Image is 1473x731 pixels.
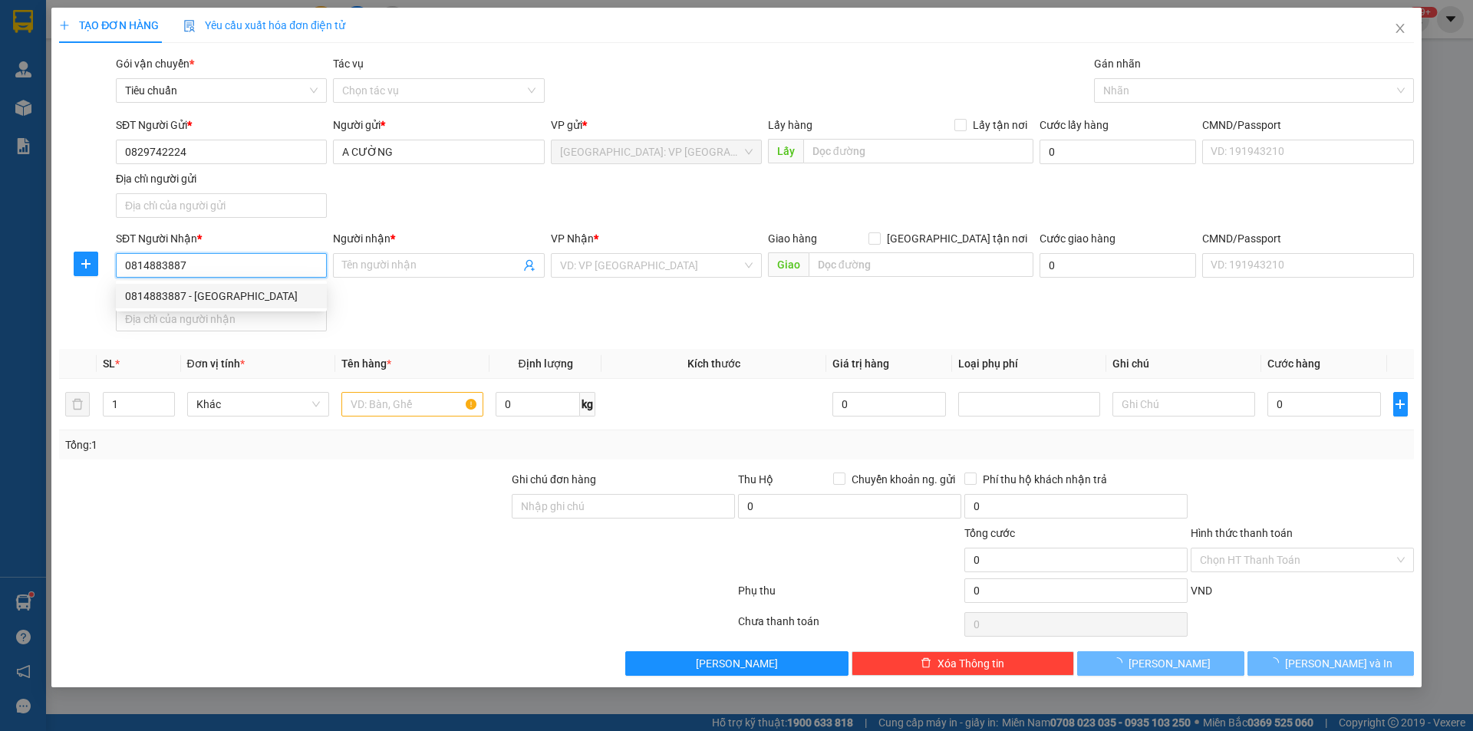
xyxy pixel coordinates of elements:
[696,655,778,672] span: [PERSON_NAME]
[1394,398,1407,410] span: plus
[977,471,1113,488] span: Phí thu hộ khách nhận trả
[551,232,594,245] span: VP Nhận
[116,58,194,70] span: Gói vận chuyển
[116,170,327,187] div: Địa chỉ người gửi
[116,230,327,247] div: SĐT Người Nhận
[1129,655,1211,672] span: [PERSON_NAME]
[964,527,1015,539] span: Tổng cước
[6,52,117,79] span: [PHONE_NUMBER]
[341,392,483,417] input: VD: Bàn, Ghế
[1393,392,1408,417] button: plus
[1040,232,1115,245] label: Cước giao hàng
[967,117,1033,133] span: Lấy tận nơi
[187,357,245,370] span: Đơn vị tính
[1191,527,1293,539] label: Hình thức thanh toán
[560,140,753,163] span: Hà Nội: VP Tây Hồ
[1112,657,1129,668] span: loading
[59,19,159,31] span: TẠO ĐƠN HÀNG
[551,117,762,133] div: VP gửi
[1112,392,1254,417] input: Ghi Chú
[103,357,115,370] span: SL
[1394,22,1406,35] span: close
[1191,584,1212,597] span: VND
[74,258,97,270] span: plus
[845,471,961,488] span: Chuyển khoản ng. gửi
[832,357,889,370] span: Giá trị hàng
[768,252,809,277] span: Giao
[512,494,735,519] input: Ghi chú đơn hàng
[1094,58,1141,70] label: Gán nhãn
[65,392,90,417] button: delete
[333,230,544,247] div: Người nhận
[333,117,544,133] div: Người gửi
[121,52,306,80] span: CÔNG TY TNHH CHUYỂN PHÁT NHANH BẢO AN
[768,232,817,245] span: Giao hàng
[1285,655,1392,672] span: [PERSON_NAME] và In
[832,392,947,417] input: 0
[938,655,1004,672] span: Xóa Thông tin
[580,392,595,417] span: kg
[103,31,315,47] span: Ngày in phiếu: 18:13 ngày
[116,284,327,308] div: 0814883887 - Đại Huy Điện Lạnh
[42,52,81,65] strong: CSKH:
[125,79,318,102] span: Tiêu chuẩn
[512,473,596,486] label: Ghi chú đơn hàng
[738,473,773,486] span: Thu Hộ
[852,651,1075,676] button: deleteXóa Thông tin
[625,651,849,676] button: [PERSON_NAME]
[183,19,345,31] span: Yêu cầu xuất hóa đơn điện tử
[768,139,803,163] span: Lấy
[1202,230,1413,247] div: CMND/Passport
[116,117,327,133] div: SĐT Người Gửi
[116,193,327,218] input: Địa chỉ của người gửi
[881,230,1033,247] span: [GEOGRAPHIC_DATA] tận nơi
[341,357,391,370] span: Tên hàng
[1040,253,1196,278] input: Cước giao hàng
[65,436,568,453] div: Tổng: 1
[6,93,236,114] span: Mã đơn: HNTH1309250020
[108,7,310,28] strong: PHIẾU DÁN LÊN HÀNG
[736,582,963,609] div: Phụ thu
[333,58,364,70] label: Tác vụ
[687,357,740,370] span: Kích thước
[1247,651,1414,676] button: [PERSON_NAME] và In
[768,119,812,131] span: Lấy hàng
[183,20,196,32] img: icon
[1040,119,1109,131] label: Cước lấy hàng
[518,357,572,370] span: Định lượng
[125,288,318,305] div: 0814883887 - [GEOGRAPHIC_DATA]
[116,307,327,331] input: Địa chỉ của người nhận
[921,657,931,670] span: delete
[809,252,1033,277] input: Dọc đường
[1268,657,1285,668] span: loading
[1379,8,1422,51] button: Close
[523,259,535,272] span: user-add
[736,613,963,640] div: Chưa thanh toán
[952,349,1106,379] th: Loại phụ phí
[196,393,320,416] span: Khác
[1202,117,1413,133] div: CMND/Passport
[74,252,98,276] button: plus
[803,139,1033,163] input: Dọc đường
[1077,651,1244,676] button: [PERSON_NAME]
[1106,349,1260,379] th: Ghi chú
[59,20,70,31] span: plus
[1267,357,1320,370] span: Cước hàng
[1040,140,1196,164] input: Cước lấy hàng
